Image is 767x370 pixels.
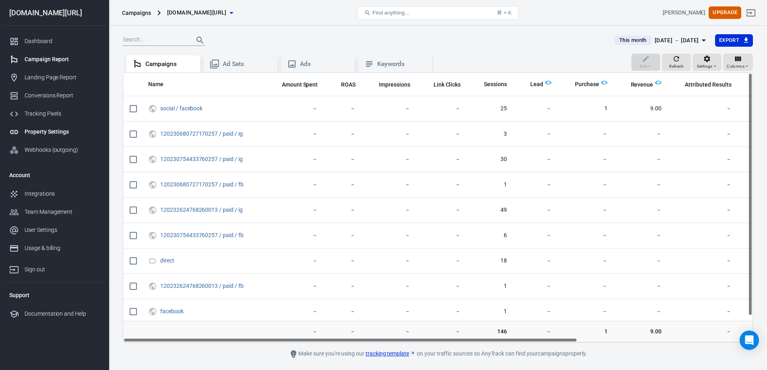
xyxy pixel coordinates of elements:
[3,32,106,50] a: Dashboard
[223,60,271,68] div: Ad Sets
[160,283,245,289] span: 120232624768260013 / paid / fb
[331,232,356,240] span: －
[160,232,245,238] span: 120230754433760257 / paid / fb
[3,87,106,105] a: Conversions Report
[25,208,99,216] div: Team Management
[271,181,318,189] span: －
[160,131,244,136] span: 120230680727170257 / paid / ig
[368,327,410,335] span: －
[25,146,99,154] div: Webhooks (outgoing)
[3,50,106,68] a: Campaign Report
[674,181,731,189] span: －
[669,63,684,70] span: Refresh
[473,181,507,189] span: 1
[368,206,410,214] span: －
[160,207,244,213] span: 120232624768260013 / paid / ig
[25,91,99,100] div: Conversions Report
[564,257,608,265] span: －
[271,308,318,316] span: －
[3,239,106,257] a: Usage & billing
[122,9,151,17] div: Campaigns
[368,308,410,316] span: －
[148,81,174,89] span: Name
[271,232,318,240] span: －
[3,68,106,87] a: Landing Page Report
[423,181,461,189] span: －
[564,308,608,316] span: －
[423,282,461,290] span: －
[423,232,461,240] span: －
[341,80,356,89] span: The total return on ad spend
[160,105,204,111] span: social / facebook
[520,105,552,113] span: －
[631,80,653,89] span: Total revenue calculated by AnyTrack.
[368,105,410,113] span: －
[331,155,356,163] span: －
[368,80,410,89] span: The number of times your ads were on screen.
[148,231,157,240] svg: UTM & Web Traffic
[520,327,552,335] span: －
[520,81,543,89] span: Lead
[674,282,731,290] span: －
[160,258,176,263] span: direct
[377,60,426,68] div: Keywords
[674,206,731,214] span: －
[723,54,753,71] button: Columns
[564,206,608,214] span: －
[25,55,99,64] div: Campaign Report
[545,79,552,86] img: Logo
[520,155,552,163] span: －
[3,123,106,141] a: Property Settings
[473,232,507,240] span: 6
[331,130,356,138] span: －
[674,130,731,138] span: －
[366,349,416,358] a: tracking template
[423,105,461,113] span: －
[693,54,722,71] button: Settings
[331,181,356,189] span: －
[331,327,356,335] span: －
[473,282,507,290] span: 1
[331,105,356,113] span: －
[300,60,348,68] div: Ads
[25,226,99,234] div: User Settings
[3,257,106,279] a: Sign out
[368,232,410,240] span: －
[190,31,210,50] button: Search
[271,327,318,335] span: －
[3,221,106,239] a: User Settings
[25,37,99,45] div: Dashboard
[620,105,662,113] span: 9.00
[25,190,99,198] div: Integrations
[148,180,157,190] svg: UTM & Web Traffic
[148,155,157,164] svg: UTM & Web Traffic
[282,80,318,89] span: The estimated total amount of money you've spent on your campaign, ad set or ad during its schedule.
[148,307,157,316] svg: UTM & Web Traffic
[697,63,713,70] span: Settings
[423,80,461,89] span: The number of clicks on links within the ad that led to advertiser-specified destinations
[727,63,744,70] span: Columns
[434,80,461,89] span: The number of clicks on links within the ad that led to advertiser-specified destinations
[663,8,705,17] div: Account id: jpAhHtDX
[564,155,608,163] span: －
[25,73,99,82] div: Landing Page Report
[3,165,106,185] li: Account
[674,232,731,240] span: －
[423,308,461,316] span: －
[715,34,753,47] button: Export
[423,327,461,335] span: －
[564,282,608,290] span: －
[3,185,106,203] a: Integrations
[423,130,461,138] span: －
[620,257,662,265] span: －
[148,81,163,89] span: Name
[709,6,741,19] button: Upgrade
[25,265,99,274] div: Sign out
[160,130,243,137] a: 120230680727170257 / paid / ig
[160,207,243,213] a: 120232624768260013 / paid / ig
[148,129,157,139] svg: UTM & Web Traffic
[368,155,410,163] span: －
[434,81,461,89] span: Link Clicks
[3,285,106,305] li: Support
[148,256,157,266] svg: Direct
